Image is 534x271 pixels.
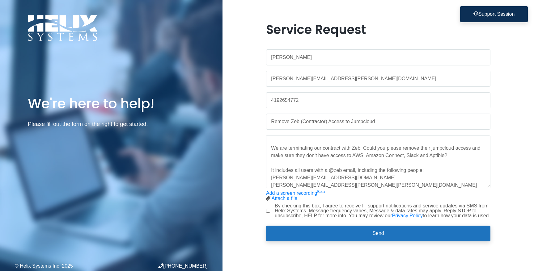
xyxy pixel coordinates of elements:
div: © Helix Systems Inc. 2025 [15,264,111,269]
p: Please fill out the form on the right to get started. [28,120,195,129]
h1: Service Request [266,22,490,37]
sup: Beta [317,190,325,194]
img: Logo [28,15,98,41]
a: Attach a file [272,196,298,201]
a: Privacy Policy [392,213,423,218]
button: Support Session [460,6,528,22]
div: [PHONE_NUMBER] [111,263,208,269]
input: Subject [266,114,490,130]
label: By checking this box, I agree to receive IT support notifications and service updates via SMS fro... [275,203,490,218]
input: Work Email [266,71,490,87]
h1: We're here to help! [28,95,195,112]
button: Send [266,226,490,242]
a: Add a screen recordingBeta [266,190,325,196]
input: Name [266,49,490,65]
input: Phone Number [266,92,490,108]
